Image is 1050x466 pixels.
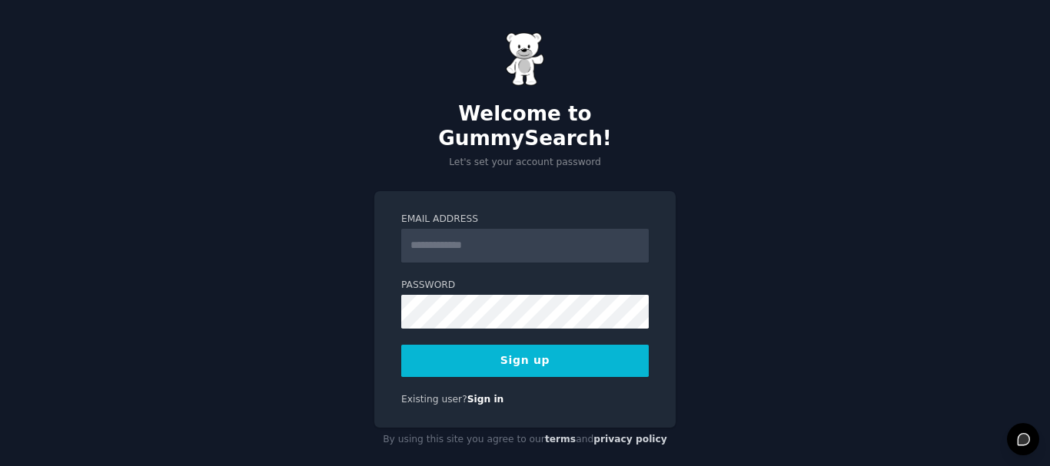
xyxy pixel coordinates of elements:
[374,428,676,452] div: By using this site you agree to our and
[401,279,649,292] label: Password
[374,102,676,150] h2: Welcome to GummySearch!
[593,434,667,445] a: privacy policy
[374,156,676,170] p: Let's set your account password
[401,213,649,226] label: Email Address
[545,434,576,445] a: terms
[401,345,649,377] button: Sign up
[401,394,467,405] span: Existing user?
[467,394,504,405] a: Sign in
[506,32,544,86] img: Gummy Bear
